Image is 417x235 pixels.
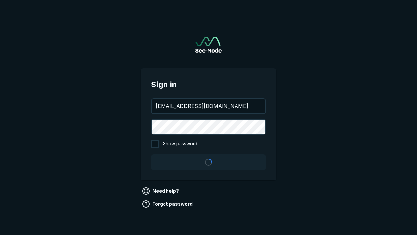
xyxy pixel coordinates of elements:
span: Sign in [151,79,266,90]
a: Go to sign in [195,37,222,53]
span: Show password [163,140,197,148]
img: See-Mode Logo [195,37,222,53]
input: your@email.com [152,99,265,113]
a: Need help? [141,186,181,196]
a: Forgot password [141,199,195,209]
